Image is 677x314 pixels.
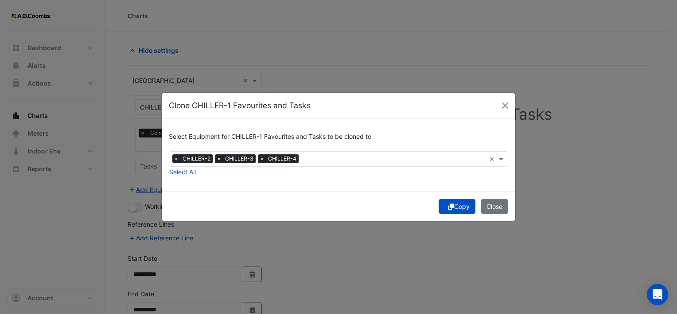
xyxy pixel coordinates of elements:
[498,99,512,112] button: Close
[215,154,223,163] span: ×
[172,154,180,163] span: ×
[169,100,311,111] h5: Clone CHILLER-1 Favourites and Tasks
[223,154,256,163] span: CHILLER-3
[481,199,508,214] button: Close
[180,154,213,163] span: CHILLER-2
[647,284,668,305] div: Open Intercom Messenger
[439,199,475,214] button: Copy
[258,154,266,163] span: ×
[266,154,299,163] span: CHILLER-4
[169,167,196,177] button: Select All
[489,154,497,164] span: Clear
[169,133,508,141] h6: Select Equipment for CHILLER-1 Favourites and Tasks to be cloned to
